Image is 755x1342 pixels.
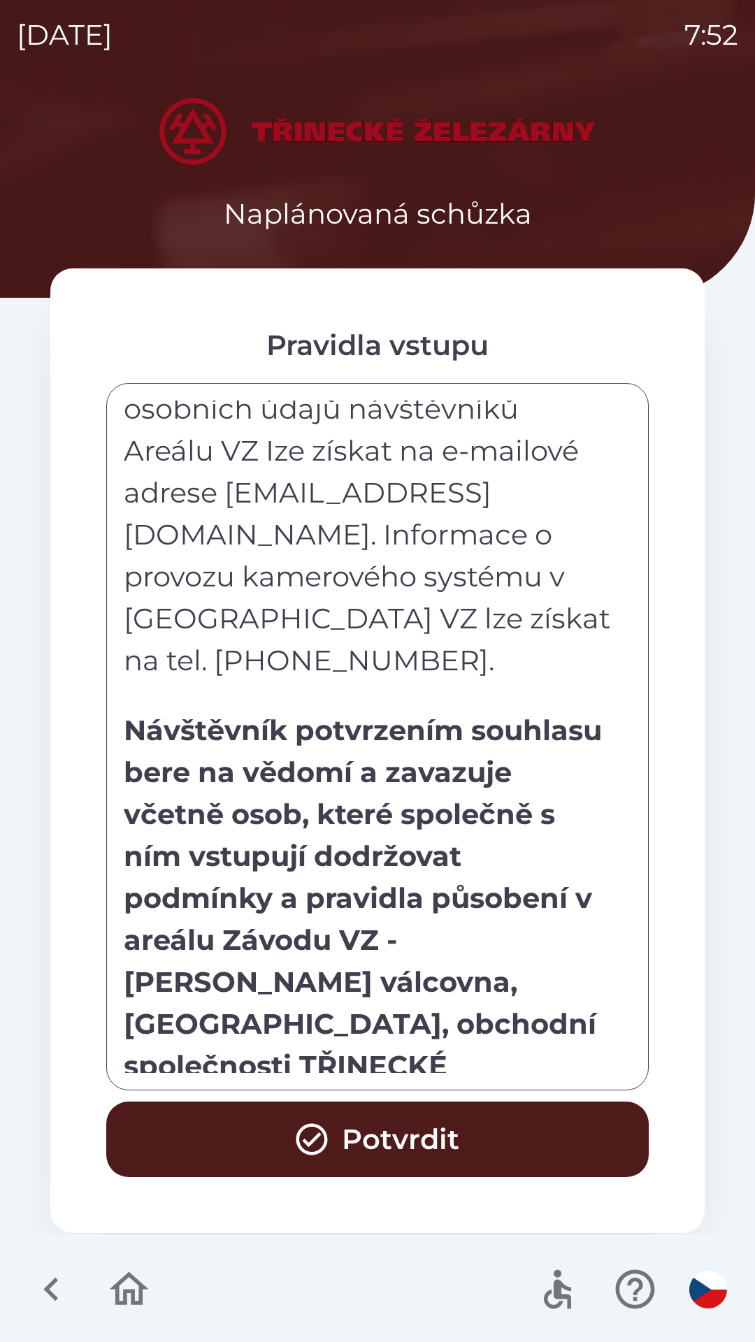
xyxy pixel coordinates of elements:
[124,713,602,1125] strong: Návštěvník potvrzením souhlasu bere na vědomí a zavazuje včetně osob, které společně s ním vstupu...
[124,346,612,681] p: 04. Další informace o zpracování osobních údajů návštěvníků Areálu VZ Ize získat na e-mailové adr...
[106,324,649,366] div: Pravidla vstupu
[224,193,532,235] p: Naplánovaná schůzka
[106,1102,649,1177] button: Potvrdit
[684,14,738,56] p: 7:52
[17,14,113,56] p: [DATE]
[50,98,705,165] img: Logo
[689,1271,727,1308] img: cs flag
